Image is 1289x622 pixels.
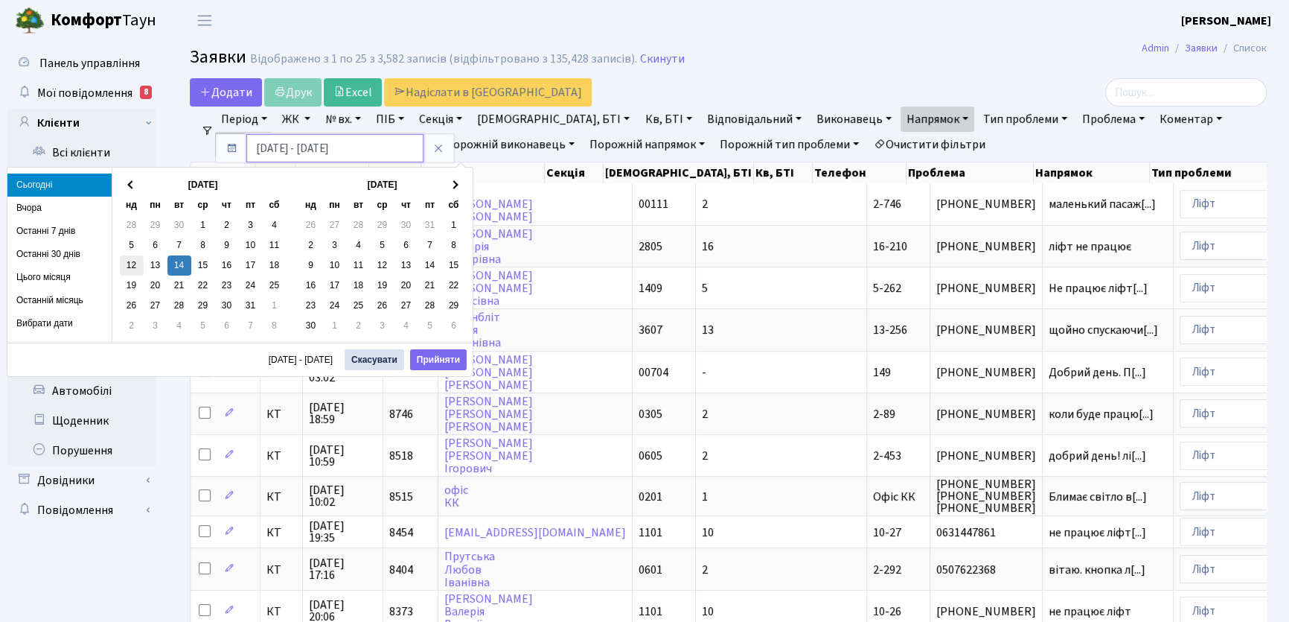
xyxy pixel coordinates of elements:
[144,296,167,316] td: 27
[639,280,662,296] span: 1409
[394,195,418,215] th: чт
[309,444,377,468] span: [DATE] 10:59
[936,478,1036,514] span: [PHONE_NUMBER] [PHONE_NUMBER] [PHONE_NUMBER]
[15,6,45,36] img: logo.png
[7,138,156,168] a: Всі клієнти
[347,235,371,256] td: 4
[309,520,377,544] span: [DATE] 19:35
[394,235,418,256] td: 6
[444,482,468,511] a: офісКК
[604,162,754,183] th: [DEMOGRAPHIC_DATA], БТІ
[1150,162,1282,183] th: Тип проблеми
[389,562,413,578] span: 8404
[639,196,668,212] span: 00111
[639,322,662,338] span: 3607
[266,491,296,503] span: КТ
[1049,406,1154,422] span: коли буде працю[...]
[299,296,323,316] td: 23
[1049,280,1148,296] span: Не працює ліфт[...]
[167,276,191,296] td: 21
[901,107,974,132] a: Напрямок
[754,162,813,183] th: Кв, БТІ
[389,489,413,505] span: 8515
[7,197,112,220] li: Вчора
[442,215,466,235] td: 1
[167,316,191,336] td: 4
[215,132,272,157] a: Статус
[191,316,215,336] td: 5
[299,215,323,235] td: 26
[418,215,442,235] td: 31
[7,78,156,108] a: Мої повідомлення8
[167,235,191,256] td: 7
[309,557,377,581] span: [DATE] 17:16
[936,606,1036,618] span: [PHONE_NUMBER]
[266,408,296,420] span: КТ
[371,235,394,256] td: 5
[873,280,901,296] span: 5-262
[639,238,662,255] span: 2805
[299,195,323,215] th: нд
[347,296,371,316] td: 25
[7,48,156,78] a: Панель управління
[936,366,1036,378] span: [PHONE_NUMBER]
[1181,13,1271,29] b: [PERSON_NAME]
[215,316,239,336] td: 6
[371,316,394,336] td: 3
[319,107,367,132] a: № вх.
[167,195,191,215] th: вт
[167,256,191,276] td: 14
[702,489,708,505] span: 1
[7,495,156,525] a: Повідомлення
[347,276,371,296] td: 18
[167,296,191,316] td: 28
[371,276,394,296] td: 19
[1049,364,1146,381] span: Добрий день. П[...]
[873,562,901,578] span: 2-292
[444,352,533,393] a: [PERSON_NAME][PERSON_NAME][PERSON_NAME]
[51,8,156,34] span: Таун
[275,132,436,157] a: Порожній відповідальний
[323,195,347,215] th: пн
[442,195,466,215] th: сб
[421,162,545,183] th: ПІБ
[239,276,263,296] td: 24
[936,198,1036,210] span: [PHONE_NUMBER]
[389,603,413,620] span: 8373
[191,195,215,215] th: ср
[309,402,377,425] span: [DATE] 18:59
[215,195,239,215] th: чт
[144,235,167,256] td: 6
[309,484,377,508] span: [DATE] 10:02
[239,215,263,235] td: 3
[323,276,347,296] td: 17
[215,256,239,276] td: 16
[276,107,316,132] a: ЖК
[39,55,140,72] span: Панель управління
[418,195,442,215] th: пт
[394,296,418,316] td: 27
[263,195,287,215] th: сб
[190,78,262,107] a: Додати
[144,316,167,336] td: 3
[868,132,991,157] a: Очистити фільтри
[1049,562,1145,578] span: вітаю. кнопка л[...]
[250,52,637,66] div: Відображено з 1 по 25 з 3,582 записів (відфільтровано з 135,428 записів).
[1185,40,1218,56] a: Заявки
[639,406,662,422] span: 0305
[702,364,706,381] span: -
[418,256,442,276] td: 14
[936,282,1036,294] span: [PHONE_NUMBER]
[144,276,167,296] td: 20
[7,220,112,243] li: Останні 7 днів
[266,527,296,539] span: КТ
[936,241,1036,253] span: [PHONE_NUMBER]
[186,8,223,33] button: Переключити навігацію
[323,316,347,336] td: 1
[702,196,708,212] span: 2
[239,316,263,336] td: 7
[263,235,287,256] td: 11
[120,195,144,215] th: нд
[120,256,144,276] td: 12
[144,175,263,195] th: [DATE]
